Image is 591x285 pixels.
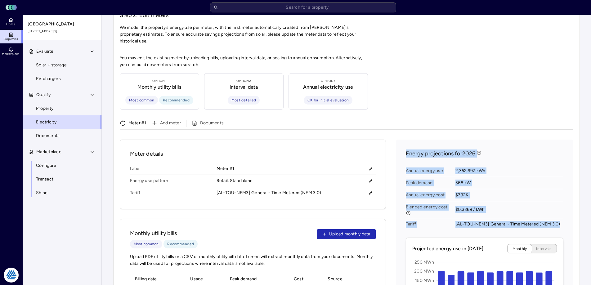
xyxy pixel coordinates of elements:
[513,247,527,251] span: Monthly
[36,189,47,196] span: Shine
[217,189,321,196] div: [AL-TOU-NEM3] General - Time Metered (NEM 3.0)
[23,45,102,58] button: Evaluate
[130,229,198,237] span: Monthly utility bills
[129,97,154,103] span: Most common
[130,175,217,187] span: Energy use pattern
[455,165,563,177] span: 2,352,997 kWh
[152,78,166,83] span: Option 1
[536,247,551,251] span: Intervals
[455,221,560,228] div: [AL-TOU-NEM3] General - Time Metered (NEM 3.0)
[406,165,456,177] span: Annual energy use
[36,176,53,183] span: Transact
[22,159,102,172] a: Configure
[130,150,376,158] span: Meter details
[204,73,284,110] button: Option2Interval dataMost detailed
[329,231,370,238] span: Upload monthly data
[455,177,563,189] span: 368 kW
[23,88,102,102] button: Qualify
[163,97,190,103] span: Recommended
[6,22,15,26] span: Home
[36,132,60,139] span: Documents
[406,189,456,201] span: Annual energy cost
[455,189,563,201] span: $792K
[22,186,102,200] a: Shine
[120,25,356,44] span: We model the property’s energy use per meter, with the first meter automatically created from [PE...
[36,91,51,98] span: Qualify
[230,83,258,91] span: Interval data
[289,73,368,110] button: Option3Annual electricity useOK for initial evaluation
[167,241,194,247] span: Recommended
[303,83,353,91] span: Annual electricity use
[120,119,146,129] button: Meter #1
[22,72,102,86] a: EV chargers
[455,201,563,218] span: $0.3369 / kWh
[120,73,199,110] button: Option1Monthly utility billsMost commonRecommended
[22,172,102,186] a: Transact
[120,55,368,68] span: You may edit the existing meter by uploading bills, uploading interval data, or scaling to annual...
[36,149,61,155] span: Marketplace
[412,245,484,252] span: Projected energy use in [DATE]
[236,78,251,83] span: Option 2
[137,83,181,91] span: Monthly utility bills
[22,115,102,129] a: Electricity
[130,163,217,175] span: Label
[22,58,102,72] a: Solar + storage
[151,120,181,129] button: Add meter
[134,241,159,247] span: Most common
[36,162,56,169] span: Configure
[414,260,434,265] text: 250 MWh
[4,268,19,283] img: Tradition Energy
[130,187,217,199] span: Tariff
[307,97,349,103] span: OK for initial evaluation
[217,176,376,186] div: Retail, Standalone
[130,253,376,267] span: Upload PDF utility bills or a CSV of monthly utility bill data. Lumen will extract monthly data f...
[414,269,434,274] text: 200 MWh
[406,218,456,230] span: Tariff
[415,278,434,283] text: 150 MWh
[317,229,376,239] button: Upload monthly data
[406,177,456,189] span: Peak demand
[28,29,97,34] span: [STREET_ADDRESS]
[23,145,102,159] button: Marketplace
[36,75,61,82] span: EV chargers
[3,37,18,41] span: Properties
[120,11,573,19] h3: Step 2: Edit meters
[36,119,56,126] span: Electricity
[217,164,376,174] div: Meter #1
[36,48,53,55] span: Evaluate
[36,105,53,112] span: Property
[28,21,97,28] span: [GEOGRAPHIC_DATA]
[2,52,19,56] span: Marketplace
[231,97,256,103] span: Most detailed
[191,120,224,129] button: Documents
[406,204,451,216] span: Blended energy cost
[210,2,396,12] input: Search for a property
[22,129,102,143] a: Documents
[406,149,476,158] span: Energy projections for 2026
[321,78,335,83] span: Option 3
[22,102,102,115] a: Property
[36,62,67,69] span: Solar + storage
